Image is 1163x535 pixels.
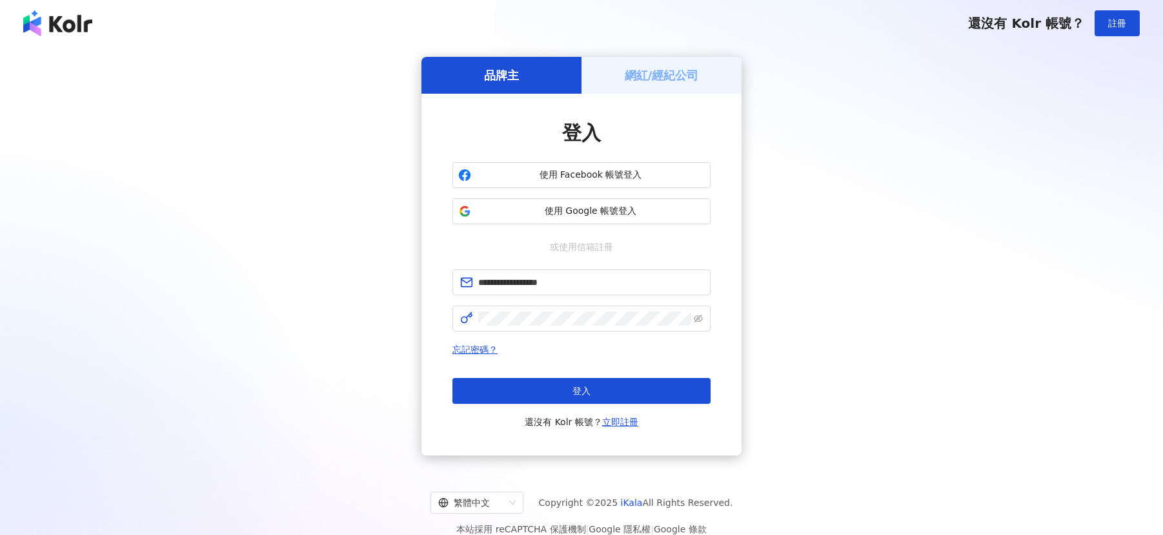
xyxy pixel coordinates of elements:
[572,386,591,396] span: 登入
[539,495,733,510] span: Copyright © 2025 All Rights Reserved.
[438,492,504,513] div: 繁體中文
[968,16,1084,31] span: 還沒有 Kolr 帳號？
[562,121,601,144] span: 登入
[476,205,705,218] span: 使用 Google 帳號登入
[589,524,651,534] a: Google 隱私權
[625,67,699,83] h5: 網紅/經紀公司
[476,169,705,182] span: 使用 Facebook 帳號登入
[651,524,654,534] span: |
[23,10,92,36] img: logo
[541,240,622,254] span: 或使用信箱註冊
[621,498,643,508] a: iKala
[602,417,638,427] a: 立即註冊
[586,524,589,534] span: |
[1095,10,1140,36] button: 註冊
[525,414,638,430] span: 還沒有 Kolr 帳號？
[452,198,711,224] button: 使用 Google 帳號登入
[1108,18,1126,28] span: 註冊
[452,162,711,188] button: 使用 Facebook 帳號登入
[694,314,703,323] span: eye-invisible
[484,67,519,83] h5: 品牌主
[452,344,498,355] a: 忘記密碼？
[654,524,707,534] a: Google 條款
[452,378,711,404] button: 登入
